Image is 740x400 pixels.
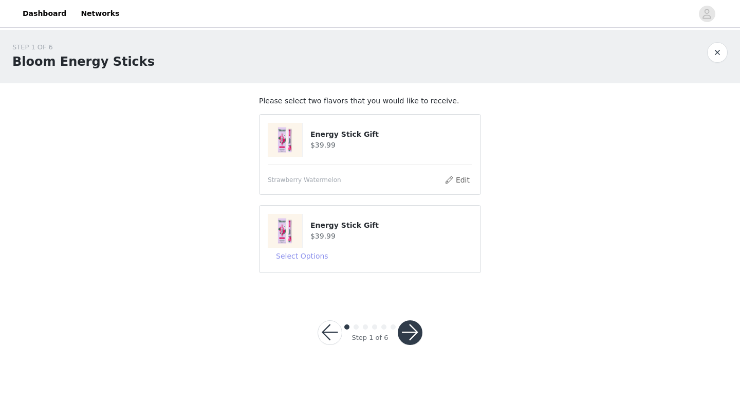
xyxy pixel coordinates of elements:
h4: Energy Stick Gift [310,220,472,231]
p: Please select two flavors that you would like to receive. [259,96,481,106]
h4: Energy Stick Gift [310,129,472,140]
img: Energy Stick Gift [268,214,302,248]
a: Dashboard [16,2,72,25]
div: Step 1 of 6 [351,333,388,343]
h4: $39.99 [310,140,472,151]
h4: $39.99 [310,231,472,242]
span: Strawberry Watermelon [268,175,341,185]
div: STEP 1 OF 6 [12,42,155,52]
button: Select Options [268,248,337,264]
h1: Bloom Energy Sticks [12,52,155,71]
img: Energy Stick Gift [268,123,302,157]
button: Edit [444,174,470,186]
div: avatar [702,6,712,22]
a: Networks [75,2,125,25]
